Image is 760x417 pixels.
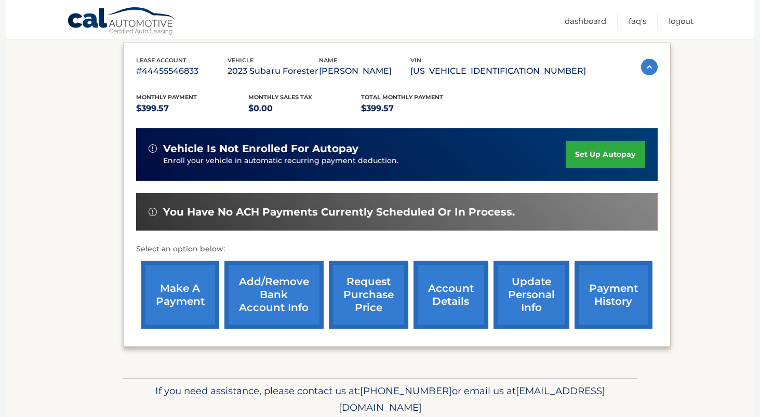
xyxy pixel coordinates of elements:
span: [EMAIL_ADDRESS][DOMAIN_NAME] [339,385,605,413]
a: set up autopay [566,141,645,168]
img: alert-white.svg [149,144,157,153]
span: [PHONE_NUMBER] [360,385,452,397]
p: $0.00 [248,101,361,116]
span: Monthly sales Tax [248,93,312,101]
span: vin [410,57,421,64]
span: Monthly Payment [136,93,197,101]
a: account details [414,261,488,329]
a: request purchase price [329,261,408,329]
span: Total Monthly Payment [361,93,443,101]
a: Dashboard [565,12,606,30]
span: lease account [136,57,186,64]
a: Logout [669,12,694,30]
p: Enroll your vehicle in automatic recurring payment deduction. [163,155,566,167]
p: $399.57 [361,101,474,116]
p: [PERSON_NAME] [319,64,410,78]
a: Add/Remove bank account info [224,261,324,329]
img: accordion-active.svg [641,59,658,75]
p: If you need assistance, please contact us at: or email us at [130,383,631,416]
a: make a payment [141,261,219,329]
span: You have no ACH payments currently scheduled or in process. [163,206,515,219]
a: Cal Automotive [67,7,176,37]
span: name [319,57,337,64]
p: [US_VEHICLE_IDENTIFICATION_NUMBER] [410,64,586,78]
a: update personal info [494,261,569,329]
img: alert-white.svg [149,208,157,216]
p: Select an option below: [136,243,658,255]
span: vehicle is not enrolled for autopay [163,142,358,155]
a: FAQ's [629,12,646,30]
p: #44455546833 [136,64,228,78]
p: 2023 Subaru Forester [228,64,319,78]
a: payment history [575,261,652,329]
p: $399.57 [136,101,249,116]
span: vehicle [228,57,254,64]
